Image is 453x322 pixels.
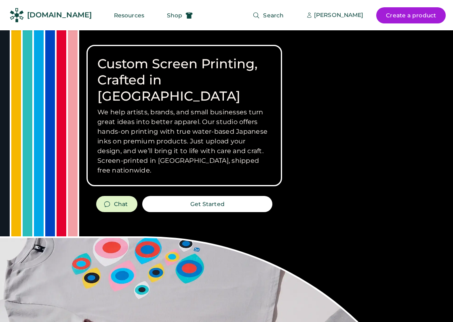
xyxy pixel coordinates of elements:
button: Search [243,7,293,23]
span: Shop [167,13,182,18]
span: Search [263,13,284,18]
div: [DOMAIN_NAME] [27,10,92,20]
img: Rendered Logo - Screens [10,8,24,22]
h3: We help artists, brands, and small businesses turn great ideas into better apparel. Our studio of... [97,107,271,175]
button: Shop [157,7,202,23]
button: Resources [104,7,154,23]
h1: Custom Screen Printing, Crafted in [GEOGRAPHIC_DATA] [97,56,271,104]
button: Get Started [142,196,272,212]
button: Chat [96,196,137,212]
div: [PERSON_NAME] [314,11,363,19]
button: Create a product [376,7,446,23]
